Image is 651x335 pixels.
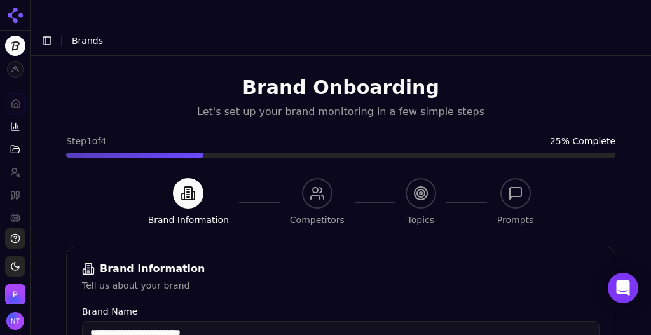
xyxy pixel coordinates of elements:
[66,104,615,120] p: Let's set up your brand monitoring in a few simple steps
[82,263,600,275] div: Brand Information
[5,36,25,56] img: Gateway Commercial Financial
[66,135,106,147] span: Step 1 of 4
[408,214,435,226] div: Topics
[6,312,24,330] button: Open user button
[497,214,534,226] div: Prompts
[608,273,638,303] div: Open Intercom Messenger
[290,214,345,226] div: Competitors
[72,36,103,46] span: Brands
[72,34,103,47] nav: breadcrumb
[6,312,24,330] img: Nate Tower
[82,307,600,316] label: Brand Name
[148,214,229,226] div: Brand Information
[550,135,615,147] span: 25 % Complete
[5,284,25,304] img: Perrill
[5,284,25,304] button: Open organization switcher
[82,279,600,292] div: Tell us about your brand
[5,36,25,56] button: Current brand: Gateway Commercial Financial
[66,76,615,99] h1: Brand Onboarding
